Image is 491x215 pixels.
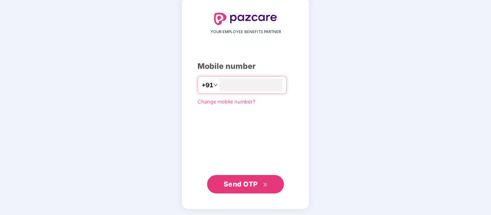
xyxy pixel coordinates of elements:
[263,182,268,187] span: double-right
[213,83,218,87] span: down
[197,60,294,72] div: Mobile number
[211,29,281,35] span: YOUR EMPLOYEE BENEFITS PARTNER
[214,13,277,25] img: logo
[207,175,284,193] button: Send OTPdouble-right
[202,80,213,90] span: +91
[197,98,255,105] a: Change mobile number?
[224,180,258,188] span: Send OTP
